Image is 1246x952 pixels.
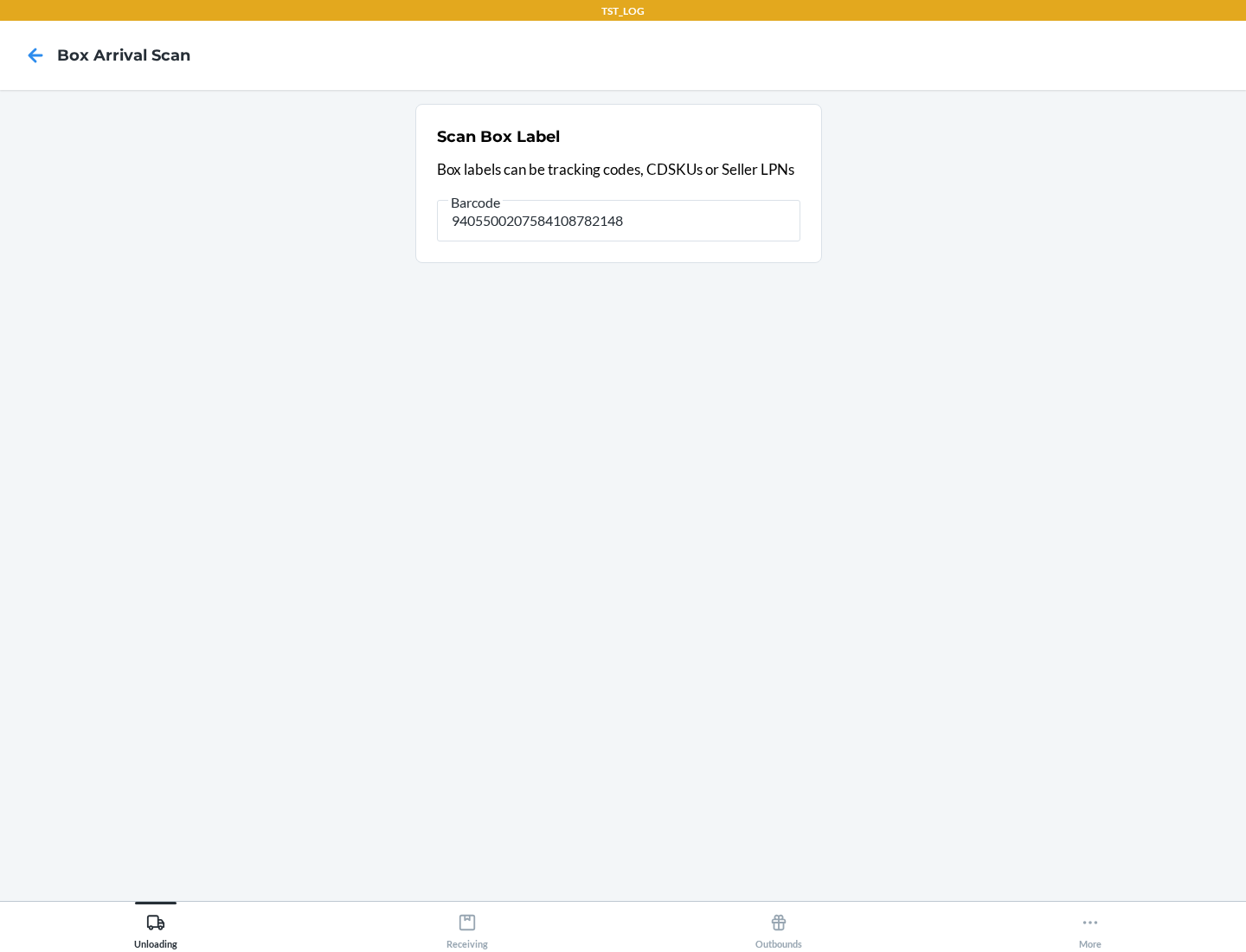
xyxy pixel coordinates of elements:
[311,902,623,949] button: Receiving
[57,44,190,67] h4: Box Arrival Scan
[446,906,488,949] div: Receiving
[623,902,934,949] button: Outbounds
[448,194,503,211] span: Barcode
[437,200,800,241] input: Barcode
[601,3,645,19] p: TST_LOG
[755,906,802,949] div: Outbounds
[437,158,800,181] p: Box labels can be tracking codes, CDSKUs or Seller LPNs
[437,125,560,148] h2: Scan Box Label
[934,902,1246,949] button: More
[1079,906,1101,949] div: More
[134,906,177,949] div: Unloading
